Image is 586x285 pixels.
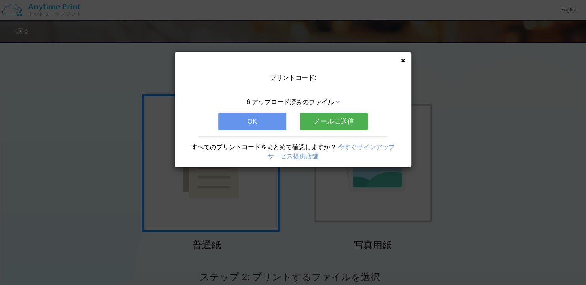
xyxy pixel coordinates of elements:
[300,113,368,130] button: メールに送信
[246,99,334,105] span: 6 アップロード済みのファイル
[270,74,316,81] span: プリントコード:
[218,113,286,130] button: OK
[268,153,318,159] a: サービス提供店舗
[191,144,336,150] span: すべてのプリントコードをまとめて確認しますか？
[338,144,395,150] a: 今すぐサインアップ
